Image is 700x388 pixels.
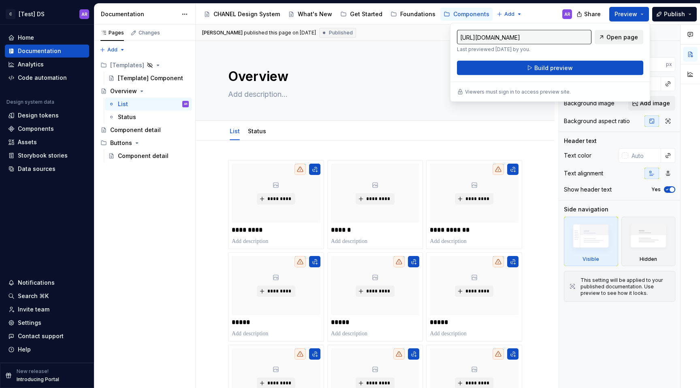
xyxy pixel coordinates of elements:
a: Code automation [5,71,89,84]
span: Add image [640,99,670,107]
a: ListAR [105,98,192,111]
button: C[Test] DSAR [2,5,92,23]
div: C [6,9,15,19]
input: Auto [635,57,666,72]
div: Documentation [18,47,61,55]
p: Introducing Portal [17,376,59,383]
p: Viewers must sign in to access preview site. [465,89,571,95]
a: Assets [5,136,89,149]
div: [Template] Component [118,74,183,82]
a: What's New [285,8,335,21]
div: Assets [18,138,37,146]
a: Components [440,8,493,21]
label: Yes [651,186,661,193]
div: Page tree [201,6,493,22]
div: Settings [18,319,41,327]
button: Publish [652,7,697,21]
a: Analytics [5,58,89,71]
a: Status [105,111,192,124]
div: Component detail [118,152,169,160]
div: Help [18,345,31,354]
div: Storybook stories [18,151,68,160]
p: px [666,61,672,68]
div: Notifications [18,279,55,287]
a: Components [5,122,89,135]
div: Buttons [97,136,192,149]
div: Components [453,10,489,18]
div: [Test] DS [19,10,45,18]
div: Background image [564,99,615,107]
span: Open page [606,33,638,41]
div: [Templates] [97,59,192,72]
a: Design tokens [5,109,89,122]
div: Get Started [350,10,382,18]
div: AR [184,100,188,108]
div: Component detail [110,126,161,134]
div: Visible [564,217,618,266]
a: CHANEL Design System [201,8,283,21]
div: Buttons [110,139,132,147]
div: Header text [564,137,597,145]
div: Contact support [18,332,64,340]
a: Overview [97,85,192,98]
a: Invite team [5,303,89,316]
span: Build preview [534,64,573,72]
div: List [118,100,128,108]
div: Page tree [97,59,192,162]
button: Search ⌘K [5,290,89,303]
span: Publish [664,10,685,18]
a: List [230,128,240,134]
a: Settings [5,316,89,329]
p: New release! [17,368,49,375]
button: Preview [609,7,649,21]
span: Add [504,11,514,17]
input: Auto [628,148,661,163]
a: Foundations [387,8,439,21]
div: Changes [139,30,160,36]
div: Design tokens [18,111,59,119]
span: [PERSON_NAME] [202,30,243,36]
a: Storybook stories [5,149,89,162]
a: Home [5,31,89,44]
span: Share [584,10,601,18]
div: Text alignment [564,169,603,177]
div: Invite team [18,305,49,313]
div: AR [81,11,87,17]
div: Background aspect ratio [564,117,630,125]
span: Add [107,47,117,53]
div: Documentation [101,10,177,18]
a: Component detail [105,149,192,162]
div: Components [18,125,54,133]
div: Code automation [18,74,67,82]
div: Status [118,113,136,121]
p: Last previewed [DATE] by you. [457,46,591,53]
div: Status [245,122,269,139]
div: AR [564,11,570,17]
button: Notifications [5,276,89,289]
a: Data sources [5,162,89,175]
a: Get Started [337,8,386,21]
div: Search ⌘K [18,292,49,300]
div: [Templates] [110,61,144,69]
div: Show header text [564,185,612,194]
div: This setting will be applied to your published documentation. Use preview to see how it looks. [580,277,670,296]
div: Overview [110,87,137,95]
button: Add [494,9,525,20]
textarea: Overview [226,67,521,86]
div: Side navigation [564,205,608,213]
a: Documentation [5,45,89,58]
button: Share [572,7,606,21]
div: Home [18,34,34,42]
div: Visible [583,256,599,262]
div: Data sources [18,165,55,173]
div: What's New [298,10,332,18]
a: Open page [595,30,643,45]
div: Analytics [18,60,44,68]
div: Foundations [400,10,435,18]
div: Hidden [621,217,676,266]
div: Pages [100,30,124,36]
span: Preview [615,10,637,18]
div: Hidden [640,256,657,262]
button: Build preview [457,61,643,75]
button: Add image [628,96,675,111]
